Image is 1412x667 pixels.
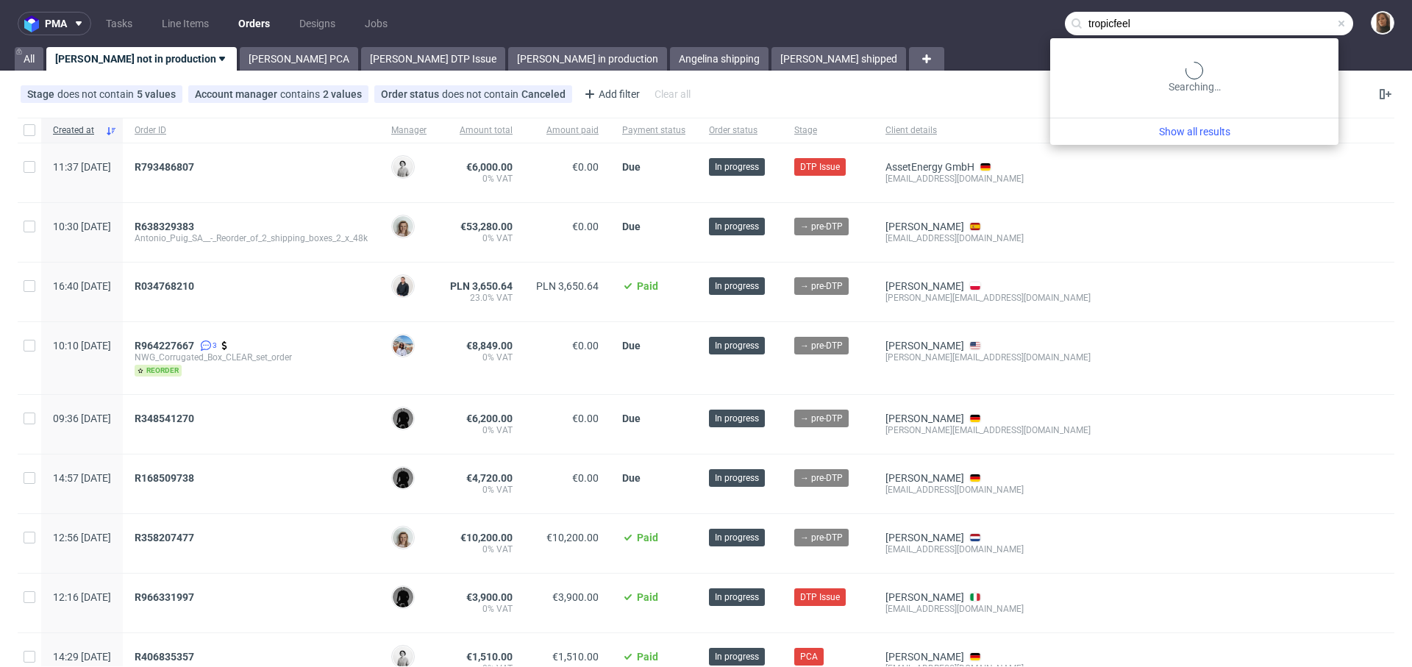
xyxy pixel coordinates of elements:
[53,280,111,292] span: 16:40 [DATE]
[97,12,141,35] a: Tasks
[135,472,194,484] span: R168509738
[450,484,513,496] span: 0% VAT
[135,340,194,352] span: R964227667
[240,47,358,71] a: [PERSON_NAME] PCA
[652,84,693,104] div: Clear all
[135,413,194,424] span: R348541270
[53,413,111,424] span: 09:36 [DATE]
[53,472,111,484] span: 14:57 [DATE]
[442,88,521,100] span: does not contain
[450,543,513,555] span: 0% VAT
[715,591,759,604] span: In progress
[552,591,599,603] span: €3,900.00
[715,412,759,425] span: In progress
[450,352,513,363] span: 0% VAT
[885,651,964,663] a: [PERSON_NAME]
[715,160,759,174] span: In progress
[46,47,237,71] a: [PERSON_NAME] not in production
[885,424,1158,436] div: [PERSON_NAME][EMAIL_ADDRESS][DOMAIN_NAME]
[552,651,599,663] span: €1,510.00
[229,12,279,35] a: Orders
[135,591,194,603] span: R966331997
[885,161,974,173] a: AssetEnergy GmbH
[393,408,413,429] img: Dawid Urbanowicz
[323,88,362,100] div: 2 values
[572,340,599,352] span: €0.00
[135,280,194,292] span: R034768210
[622,221,641,232] span: Due
[135,161,194,173] span: R793486807
[450,292,513,304] span: 23.0% VAT
[135,352,368,363] span: NWG_Corrugated_Box_CLEAR_set_order
[800,279,843,293] span: → pre-DTP
[135,232,368,244] span: Antonio_Puig_SA__-_Reorder_of_2_shipping_boxes_2_x_48k
[709,124,771,137] span: Order status
[670,47,769,71] a: Angelina shipping
[135,340,197,352] a: R964227667
[637,280,658,292] span: Paid
[800,220,843,233] span: → pre-DTP
[45,18,67,29] span: pma
[771,47,906,71] a: [PERSON_NAME] shipped
[135,651,197,663] a: R406835357
[135,365,182,377] span: reorder
[450,603,513,615] span: 0% VAT
[135,651,194,663] span: R406835357
[356,12,396,35] a: Jobs
[622,340,641,352] span: Due
[521,88,566,100] div: Canceled
[393,276,413,296] img: Adrian Margula
[715,220,759,233] span: In progress
[290,12,344,35] a: Designs
[18,12,91,35] button: pma
[450,424,513,436] span: 0% VAT
[153,12,218,35] a: Line Items
[1372,13,1393,33] img: Angelina Marć
[53,340,111,352] span: 10:10 [DATE]
[885,124,1158,137] span: Client details
[57,88,137,100] span: does not contain
[885,352,1158,363] div: [PERSON_NAME][EMAIL_ADDRESS][DOMAIN_NAME]
[536,280,599,292] span: PLN 3,650.64
[466,651,513,663] span: €1,510.00
[53,221,111,232] span: 10:30 [DATE]
[885,221,964,232] a: [PERSON_NAME]
[885,484,1158,496] div: [EMAIL_ADDRESS][DOMAIN_NAME]
[27,88,57,100] span: Stage
[885,340,964,352] a: [PERSON_NAME]
[460,221,513,232] span: €53,280.00
[885,413,964,424] a: [PERSON_NAME]
[466,340,513,352] span: €8,849.00
[885,591,964,603] a: [PERSON_NAME]
[53,161,111,173] span: 11:37 [DATE]
[885,603,1158,615] div: [EMAIL_ADDRESS][DOMAIN_NAME]
[622,124,685,137] span: Payment status
[466,472,513,484] span: €4,720.00
[450,280,513,292] span: PLN 3,650.64
[393,527,413,548] img: Monika Poźniak
[546,532,599,543] span: €10,200.00
[715,339,759,352] span: In progress
[135,280,197,292] a: R034768210
[135,532,197,543] a: R358207477
[195,88,280,100] span: Account manager
[393,587,413,607] img: Dawid Urbanowicz
[393,646,413,667] img: Dudek Mariola
[800,650,818,663] span: PCA
[450,124,513,137] span: Amount total
[135,413,197,424] a: R348541270
[135,591,197,603] a: R966331997
[578,82,643,106] div: Add filter
[393,335,413,356] img: Marta Kozłowska
[622,413,641,424] span: Due
[213,340,217,352] span: 3
[885,292,1158,304] div: [PERSON_NAME][EMAIL_ADDRESS][DOMAIN_NAME]
[715,471,759,485] span: In progress
[1056,62,1333,94] div: Searching…
[508,47,667,71] a: [PERSON_NAME] in production
[715,531,759,544] span: In progress
[1056,124,1333,139] a: Show all results
[622,161,641,173] span: Due
[53,591,111,603] span: 12:16 [DATE]
[466,591,513,603] span: €3,900.00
